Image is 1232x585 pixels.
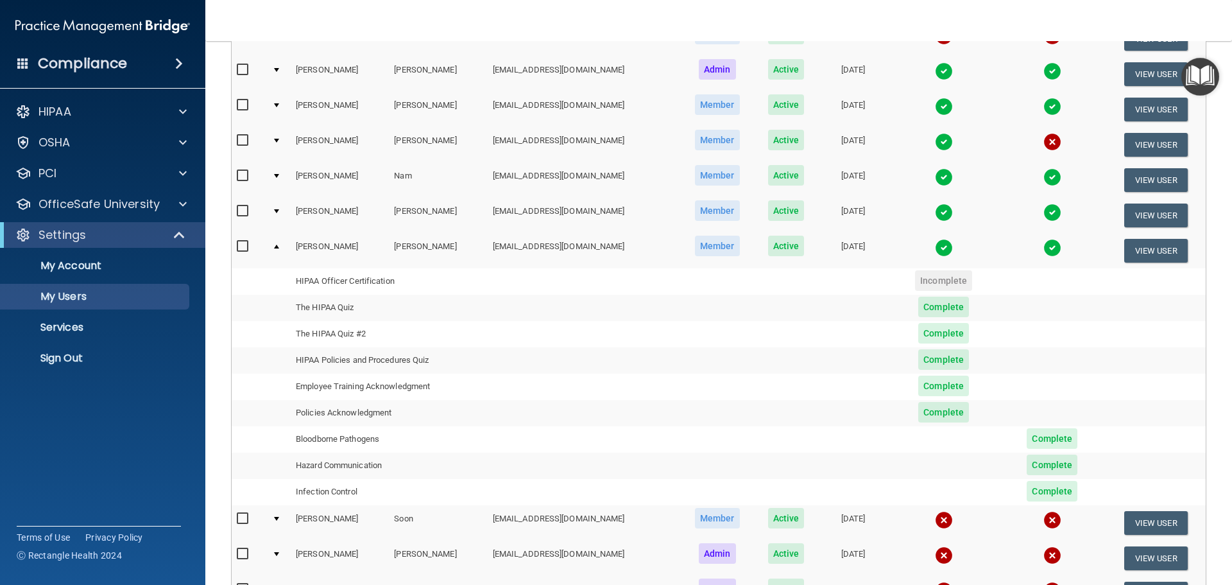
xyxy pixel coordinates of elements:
span: Complete [918,376,969,396]
button: View User [1124,62,1188,86]
p: HIPAA [38,104,71,119]
span: Active [768,165,805,186]
a: HIPAA [15,104,187,119]
img: tick.e7d51cea.svg [1043,98,1061,116]
h4: Compliance [38,55,127,73]
p: My Account [8,259,184,272]
td: [PERSON_NAME] [291,162,389,198]
td: HIPAA Policies and Procedures Quiz [291,347,488,374]
td: Policies Acknowledgment [291,400,488,426]
td: The HIPAA Quiz [291,295,488,321]
a: Privacy Policy [85,531,143,544]
img: cross.ca9f0e7f.svg [1043,546,1061,564]
img: PMB logo [15,13,190,39]
td: [PERSON_NAME] [389,57,487,92]
td: [EMAIL_ADDRESS][DOMAIN_NAME] [488,541,680,576]
button: View User [1124,168,1188,192]
span: Complete [918,402,969,423]
img: tick.e7d51cea.svg [935,239,953,257]
img: cross.ca9f0e7f.svg [935,511,953,529]
td: [EMAIL_ADDRESS][DOMAIN_NAME] [488,505,680,541]
span: Member [695,94,740,115]
p: Services [8,321,184,334]
td: [PERSON_NAME] [291,198,389,233]
a: OfficeSafe University [15,196,187,212]
p: PCI [38,166,56,181]
a: Settings [15,227,186,243]
a: OSHA [15,135,187,150]
td: [DATE] [817,127,889,162]
span: Member [695,236,740,256]
span: Active [768,236,805,256]
img: cross.ca9f0e7f.svg [935,546,953,564]
img: tick.e7d51cea.svg [1043,204,1061,222]
span: Complete [918,323,969,344]
span: Member [695,508,740,528]
td: Infection Control [291,479,488,505]
span: Active [768,94,805,115]
p: OfficeSafe University [38,196,160,212]
p: OSHA [38,135,71,150]
span: Complete [1027,481,1077,502]
img: tick.e7d51cea.svg [1043,168,1061,186]
td: [DATE] [817,233,889,268]
td: [DATE] [817,541,889,576]
button: View User [1124,98,1188,121]
img: tick.e7d51cea.svg [935,204,953,222]
td: Bloodborne Pathogens [291,426,488,453]
td: Nam [389,162,487,198]
td: [DATE] [817,57,889,92]
img: tick.e7d51cea.svg [935,62,953,80]
span: Incomplete [915,270,972,291]
span: Complete [1027,428,1077,449]
img: tick.e7d51cea.svg [935,168,953,186]
td: [EMAIL_ADDRESS][DOMAIN_NAME] [488,127,680,162]
span: Complete [1027,455,1077,475]
span: Ⓒ Rectangle Health 2024 [17,549,122,562]
span: Active [768,59,805,80]
span: Admin [699,59,736,80]
a: Terms of Use [17,531,70,544]
span: Active [768,543,805,564]
img: tick.e7d51cea.svg [1043,62,1061,80]
td: [EMAIL_ADDRESS][DOMAIN_NAME] [488,92,680,127]
img: cross.ca9f0e7f.svg [1043,133,1061,151]
td: [PERSON_NAME] [291,505,389,541]
p: My Users [8,290,184,303]
button: View User [1124,546,1188,570]
button: View User [1124,511,1188,535]
img: tick.e7d51cea.svg [935,133,953,151]
button: View User [1124,133,1188,157]
img: tick.e7d51cea.svg [1043,239,1061,257]
td: [DATE] [817,505,889,541]
td: Hazard Communication [291,453,488,479]
td: HIPAA Officer Certification [291,268,488,295]
span: Member [695,165,740,186]
span: Active [768,200,805,221]
span: Active [768,130,805,150]
a: PCI [15,166,187,181]
td: [PERSON_NAME] [389,198,487,233]
td: [DATE] [817,162,889,198]
td: [PERSON_NAME] [389,541,487,576]
td: [PERSON_NAME] [291,57,389,92]
td: [PERSON_NAME] [389,127,487,162]
button: View User [1124,204,1188,227]
img: cross.ca9f0e7f.svg [1043,511,1061,529]
td: [PERSON_NAME] [291,541,389,576]
td: [PERSON_NAME] [389,92,487,127]
span: Active [768,508,805,528]
span: Admin [699,543,736,564]
td: [PERSON_NAME] [291,127,389,162]
img: tick.e7d51cea.svg [935,98,953,116]
td: Soon [389,505,487,541]
p: Settings [38,227,86,243]
td: [EMAIL_ADDRESS][DOMAIN_NAME] [488,57,680,92]
button: Open Resource Center [1181,58,1219,96]
td: Employee Training Acknowledgment [291,374,488,400]
td: [PERSON_NAME] [291,92,389,127]
td: [PERSON_NAME] [291,233,389,268]
td: [PERSON_NAME] [389,233,487,268]
td: [EMAIL_ADDRESS][DOMAIN_NAME] [488,162,680,198]
td: [DATE] [817,92,889,127]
